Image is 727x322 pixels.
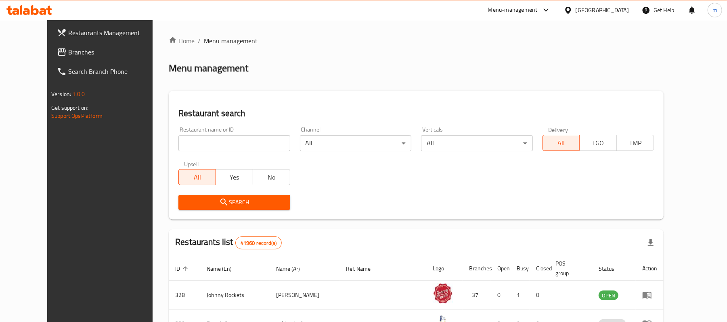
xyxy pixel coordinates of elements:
[641,233,660,253] div: Export file
[253,169,290,185] button: No
[491,256,510,281] th: Open
[579,135,617,151] button: TGO
[636,256,664,281] th: Action
[51,89,71,99] span: Version:
[175,264,191,274] span: ID
[219,171,250,183] span: Yes
[169,62,248,75] h2: Menu management
[543,135,580,151] button: All
[276,264,310,274] span: Name (Ar)
[346,264,381,274] span: Ref. Name
[184,161,199,167] label: Upsell
[50,62,169,81] a: Search Branch Phone
[185,197,283,207] span: Search
[72,89,85,99] span: 1.0.0
[546,137,577,149] span: All
[599,291,618,300] div: OPEN
[50,42,169,62] a: Branches
[300,135,411,151] div: All
[433,283,453,303] img: Johnny Rockets
[548,127,568,132] label: Delivery
[712,6,717,15] span: m
[175,236,282,249] h2: Restaurants list
[235,236,282,249] div: Total records count
[198,36,201,46] li: /
[200,281,270,309] td: Johnny Rockets
[216,169,253,185] button: Yes
[491,281,510,309] td: 0
[426,256,463,281] th: Logo
[642,290,657,300] div: Menu
[51,102,88,113] span: Get support on:
[169,36,664,46] nav: breadcrumb
[583,137,614,149] span: TGO
[599,291,618,300] span: OPEN
[576,6,629,15] div: [GEOGRAPHIC_DATA]
[530,256,549,281] th: Closed
[488,5,538,15] div: Menu-management
[51,111,103,121] a: Support.OpsPlatform
[169,36,195,46] a: Home
[463,256,491,281] th: Branches
[68,28,162,38] span: Restaurants Management
[510,281,530,309] td: 1
[178,135,290,151] input: Search for restaurant name or ID..
[50,23,169,42] a: Restaurants Management
[555,259,582,278] span: POS group
[256,171,287,183] span: No
[68,47,162,57] span: Branches
[68,67,162,76] span: Search Branch Phone
[204,36,258,46] span: Menu management
[178,107,654,119] h2: Restaurant search
[178,169,216,185] button: All
[530,281,549,309] td: 0
[169,281,200,309] td: 328
[463,281,491,309] td: 37
[182,171,213,183] span: All
[599,264,625,274] span: Status
[236,239,281,247] span: 41960 record(s)
[616,135,654,151] button: TMP
[510,256,530,281] th: Busy
[207,264,242,274] span: Name (En)
[421,135,532,151] div: All
[270,281,340,309] td: [PERSON_NAME]
[620,137,651,149] span: TMP
[178,195,290,210] button: Search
